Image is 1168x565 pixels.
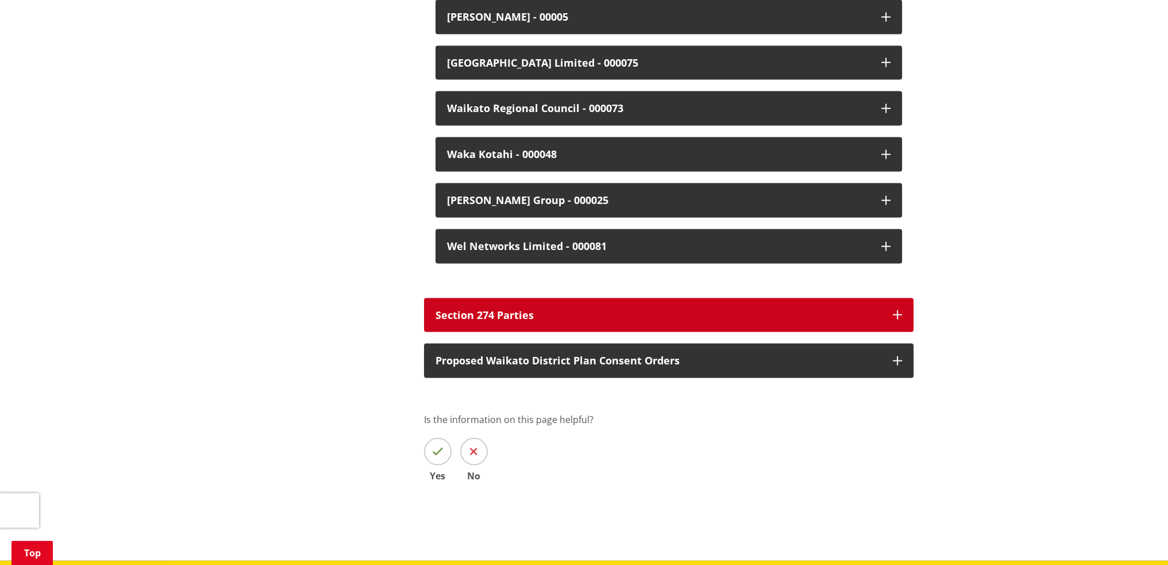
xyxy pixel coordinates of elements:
[435,355,881,367] p: Proposed Waikato District Plan Consent Orders
[11,541,53,565] a: Top
[435,310,881,321] p: Section 274 Parties
[435,229,902,264] button: Wel Networks Limited - 000081
[424,471,452,481] span: Yes
[447,241,870,252] div: Wel Networks Limited - 000081
[435,91,902,126] button: Waikato Regional Council - 000073
[447,195,870,206] div: [PERSON_NAME] Group - 000025
[424,413,913,426] p: Is the information on this page helpful?
[460,471,488,481] span: No
[1115,517,1157,558] iframe: Messenger Launcher
[435,46,902,80] button: [GEOGRAPHIC_DATA] Limited - 000075
[435,137,902,172] button: Waka Kotahi - 000048
[447,11,870,23] div: [PERSON_NAME] - 00005
[447,149,870,160] div: Waka Kotahi - 000048
[424,344,913,378] button: Proposed Waikato District Plan Consent Orders
[447,103,870,114] div: Waikato Regional Council - 000073
[424,298,913,333] button: Section 274 Parties
[435,183,902,218] button: [PERSON_NAME] Group - 000025
[447,57,870,69] div: [GEOGRAPHIC_DATA] Limited - 000075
